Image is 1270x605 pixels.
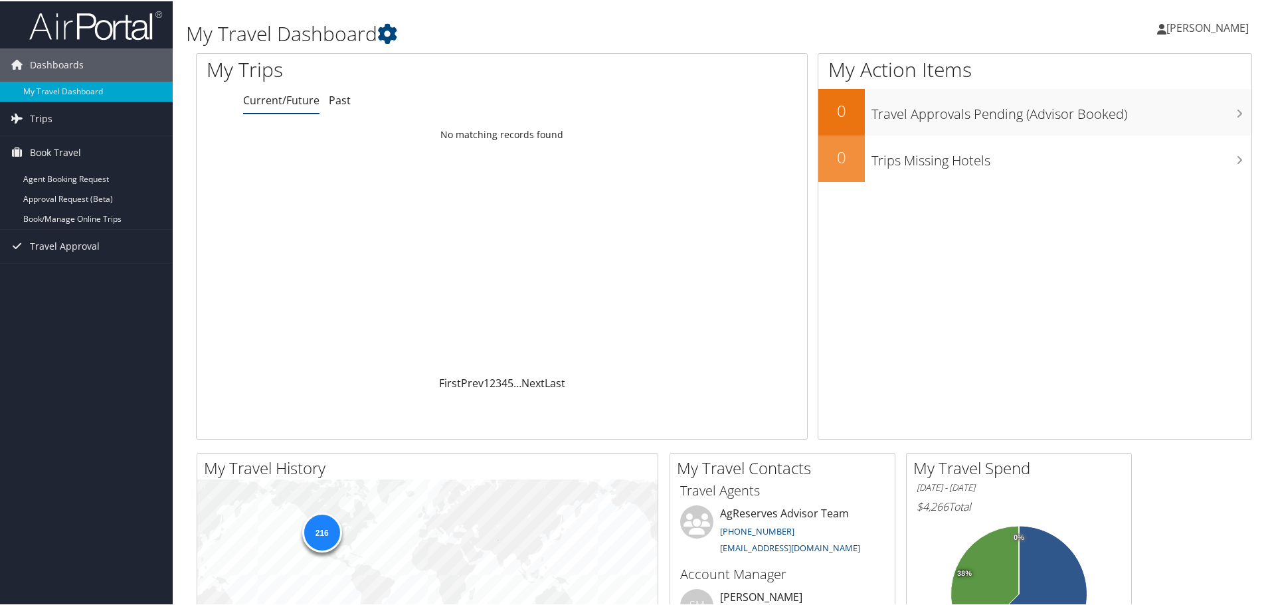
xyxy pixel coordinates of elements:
[720,524,794,536] a: [PHONE_NUMBER]
[917,480,1121,493] h6: [DATE] - [DATE]
[204,456,658,478] h2: My Travel History
[680,480,885,499] h3: Travel Agents
[720,541,860,553] a: [EMAIL_ADDRESS][DOMAIN_NAME]
[501,375,507,389] a: 4
[677,456,895,478] h2: My Travel Contacts
[461,375,484,389] a: Prev
[818,145,865,167] h2: 0
[30,228,100,262] span: Travel Approval
[818,88,1251,134] a: 0Travel Approvals Pending (Advisor Booked)
[243,92,319,106] a: Current/Future
[545,375,565,389] a: Last
[186,19,903,46] h1: My Travel Dashboard
[490,375,496,389] a: 2
[818,54,1251,82] h1: My Action Items
[957,568,972,576] tspan: 38%
[30,135,81,168] span: Book Travel
[513,375,521,389] span: …
[30,47,84,80] span: Dashboards
[680,564,885,582] h3: Account Manager
[29,9,162,40] img: airportal-logo.png
[507,375,513,389] a: 5
[484,375,490,389] a: 1
[439,375,461,389] a: First
[913,456,1131,478] h2: My Travel Spend
[871,143,1251,169] h3: Trips Missing Hotels
[329,92,351,106] a: Past
[871,97,1251,122] h3: Travel Approvals Pending (Advisor Booked)
[30,101,52,134] span: Trips
[818,98,865,121] h2: 0
[521,375,545,389] a: Next
[1014,533,1024,541] tspan: 0%
[197,122,807,145] td: No matching records found
[1166,19,1249,34] span: [PERSON_NAME]
[917,498,1121,513] h6: Total
[302,511,341,551] div: 216
[207,54,543,82] h1: My Trips
[818,134,1251,181] a: 0Trips Missing Hotels
[917,498,949,513] span: $4,266
[674,504,891,559] li: AgReserves Advisor Team
[496,375,501,389] a: 3
[1157,7,1262,46] a: [PERSON_NAME]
